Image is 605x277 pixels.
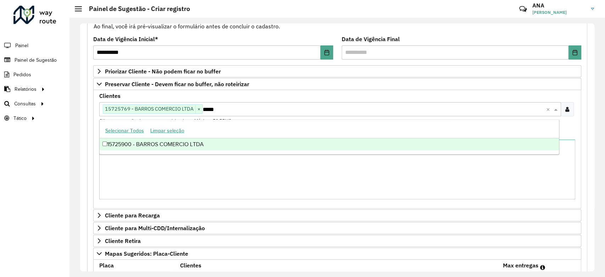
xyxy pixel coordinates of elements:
[93,209,581,221] a: Cliente para Recarga
[105,212,160,218] span: Cliente para Recarga
[13,115,27,122] span: Tático
[99,261,114,270] label: Placa
[93,90,581,209] div: Preservar Cliente - Devem ficar no buffer, não roteirizar
[15,56,57,64] span: Painel de Sugestão
[105,238,141,244] span: Cliente Retira
[105,225,205,231] span: Cliente para Multi-CDD/Internalização
[93,235,581,247] a: Cliente Retira
[93,222,581,234] a: Cliente para Multi-CDD/Internalização
[105,251,188,256] span: Mapas Sugeridos: Placa-Cliente
[503,261,538,270] label: Max entregas
[546,105,552,113] span: Clear all
[532,9,586,16] span: [PERSON_NAME]
[195,105,202,113] span: ×
[103,105,195,113] span: 15725769 - BARROS COMERCIO LTDA
[93,65,581,77] a: Priorizar Cliente - Não podem ficar no buffer
[102,125,147,136] button: Selecionar Todos
[14,100,36,107] span: Consultas
[320,45,333,60] button: Choose Date
[99,118,231,124] small: Clientes que não devem ser roteirizados – Máximo 50 PDVS
[15,85,37,93] span: Relatórios
[82,5,190,13] h2: Painel de Sugestão - Criar registro
[93,35,158,43] label: Data de Vigência Inicial
[515,1,531,17] a: Contato Rápido
[13,71,31,78] span: Pedidos
[532,2,586,9] h3: ANA
[147,125,187,136] button: Limpar seleção
[99,120,559,155] ng-dropdown-panel: Options list
[180,261,201,270] label: Clientes
[100,138,559,150] div: 15725900 - BARROS COMERCIO LTDA
[105,68,221,74] span: Priorizar Cliente - Não podem ficar no buffer
[342,35,400,43] label: Data de Vigência Final
[93,248,581,260] a: Mapas Sugeridos: Placa-Cliente
[568,45,581,60] button: Choose Date
[99,92,121,100] label: Clientes
[540,265,545,270] em: Máximo de clientes que serão colocados na mesma rota com os clientes informados
[105,81,249,87] span: Preservar Cliente - Devem ficar no buffer, não roteirizar
[93,78,581,90] a: Preservar Cliente - Devem ficar no buffer, não roteirizar
[15,42,28,49] span: Painel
